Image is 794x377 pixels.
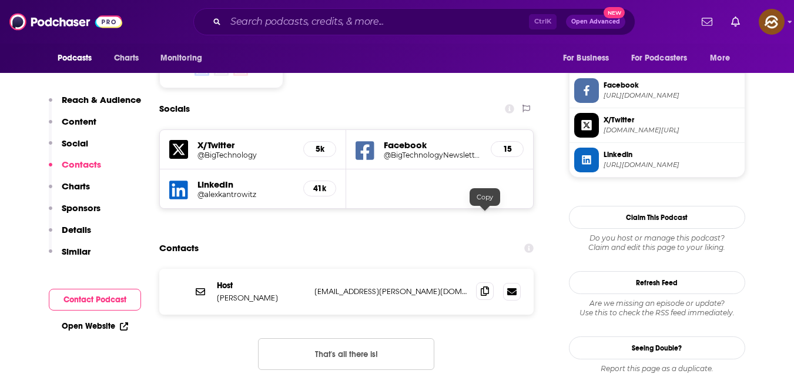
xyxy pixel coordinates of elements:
[226,12,529,31] input: Search podcasts, credits, & more...
[759,9,785,35] img: User Profile
[697,12,717,32] a: Show notifications dropdown
[160,50,202,66] span: Monitoring
[569,233,745,252] div: Claim and edit this page to your liking.
[49,246,91,268] button: Similar
[49,202,100,224] button: Sponsors
[49,159,101,181] button: Contacts
[569,206,745,229] button: Claim This Podcast
[62,159,101,170] p: Contacts
[569,364,745,373] div: Report this page as a duplicate.
[49,94,141,116] button: Reach & Audience
[710,50,730,66] span: More
[114,50,139,66] span: Charts
[470,188,500,206] div: Copy
[571,19,620,25] span: Open Advanced
[159,98,190,120] h2: Socials
[759,9,785,35] span: Logged in as hey85204
[624,47,705,69] button: open menu
[197,151,294,159] a: @BigTechnology
[9,11,122,33] img: Podchaser - Follow, Share and Rate Podcasts
[62,246,91,257] p: Similar
[726,12,745,32] a: Show notifications dropdown
[569,336,745,359] a: Seeing Double?
[702,47,745,69] button: open menu
[604,126,740,135] span: twitter.com/BigTechnology
[193,8,635,35] div: Search podcasts, credits, & more...
[759,9,785,35] button: Show profile menu
[62,94,141,105] p: Reach & Audience
[62,202,100,213] p: Sponsors
[604,161,740,169] span: https://www.linkedin.com/in/alexkantrowitz
[604,115,740,125] span: X/Twitter
[217,293,305,303] p: [PERSON_NAME]
[197,179,294,190] h5: LinkedIn
[569,271,745,294] button: Refresh Feed
[49,224,91,246] button: Details
[555,47,624,69] button: open menu
[314,286,467,296] p: [EMAIL_ADDRESS][PERSON_NAME][DOMAIN_NAME]
[49,116,96,138] button: Content
[49,181,90,202] button: Charts
[313,184,326,193] h5: 41k
[62,321,128,331] a: Open Website
[62,224,91,235] p: Details
[569,299,745,318] div: Are we missing an episode or update? Use this to check the RSS feed immediately.
[604,91,740,100] span: https://www.facebook.com/BigTechnologyNewsletter
[62,116,96,127] p: Content
[501,144,514,154] h5: 15
[58,50,92,66] span: Podcasts
[49,289,141,311] button: Contact Podcast
[384,151,481,159] a: @BigTechnologyNewsletter
[217,281,305,291] p: Host
[574,113,740,138] a: X/Twitter[DOMAIN_NAME][URL]
[106,47,146,69] a: Charts
[152,47,217,69] button: open menu
[197,190,294,199] a: @alexkantrowitz
[313,144,326,154] h5: 5k
[62,181,90,192] p: Charts
[569,233,745,243] span: Do you host or manage this podcast?
[574,78,740,103] a: Facebook[URL][DOMAIN_NAME]
[49,47,108,69] button: open menu
[62,138,88,149] p: Social
[574,148,740,172] a: Linkedin[URL][DOMAIN_NAME]
[604,7,625,18] span: New
[384,139,481,151] h5: Facebook
[566,15,625,29] button: Open AdvancedNew
[631,50,688,66] span: For Podcasters
[197,139,294,151] h5: X/Twitter
[604,149,740,160] span: Linkedin
[258,338,434,370] button: Nothing here.
[49,138,88,159] button: Social
[159,237,199,259] h2: Contacts
[604,80,740,91] span: Facebook
[563,50,609,66] span: For Business
[529,14,557,29] span: Ctrl K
